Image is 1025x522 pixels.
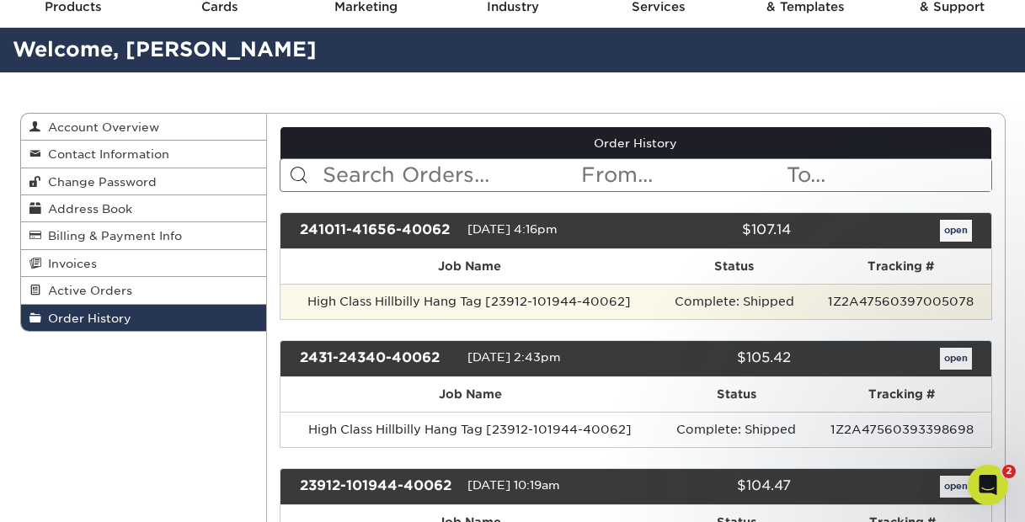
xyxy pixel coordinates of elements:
[41,312,131,325] span: Order History
[623,220,803,242] div: $107.14
[280,377,660,412] th: Job Name
[41,147,169,161] span: Contact Information
[467,350,561,364] span: [DATE] 2:43pm
[940,220,972,242] a: open
[21,141,267,168] a: Contact Information
[41,257,97,270] span: Invoices
[968,465,1008,505] iframe: Intercom live chat
[785,159,990,191] input: To...
[623,348,803,370] div: $105.42
[810,249,991,284] th: Tracking #
[280,127,991,159] a: Order History
[1002,465,1016,478] span: 2
[21,222,267,249] a: Billing & Payment Info
[813,377,991,412] th: Tracking #
[21,277,267,304] a: Active Orders
[280,412,660,447] td: High Class Hillbilly Hang Tag [23912-101944-40062]
[940,348,972,370] a: open
[21,195,267,222] a: Address Book
[41,202,132,216] span: Address Book
[810,284,991,319] td: 1Z2A47560397005078
[467,222,558,236] span: [DATE] 4:16pm
[21,168,267,195] a: Change Password
[660,412,813,447] td: Complete: Shipped
[41,175,157,189] span: Change Password
[41,284,132,297] span: Active Orders
[21,114,267,141] a: Account Overview
[287,220,467,242] div: 241011-41656-40062
[287,348,467,370] div: 2431-24340-40062
[579,159,785,191] input: From...
[659,284,810,319] td: Complete: Shipped
[321,159,579,191] input: Search Orders...
[940,476,972,498] a: open
[280,249,659,284] th: Job Name
[813,412,991,447] td: 1Z2A47560393398698
[287,476,467,498] div: 23912-101944-40062
[623,476,803,498] div: $104.47
[467,478,560,492] span: [DATE] 10:19am
[659,249,810,284] th: Status
[21,250,267,277] a: Invoices
[21,305,267,331] a: Order History
[41,120,159,134] span: Account Overview
[660,377,813,412] th: Status
[41,229,182,242] span: Billing & Payment Info
[280,284,659,319] td: High Class Hillbilly Hang Tag [23912-101944-40062]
